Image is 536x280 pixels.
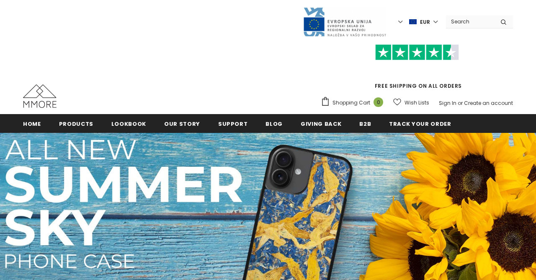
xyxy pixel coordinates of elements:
[301,114,341,133] a: Giving back
[446,15,494,28] input: Search Site
[321,97,387,109] a: Shopping Cart 0
[164,120,200,128] span: Our Story
[23,84,57,108] img: MMORE Cases
[374,97,383,107] span: 0
[164,114,200,133] a: Our Story
[321,48,513,89] span: FREE SHIPPING ON ALL ORDERS
[359,120,371,128] span: B2B
[420,18,430,26] span: EUR
[23,114,41,133] a: Home
[23,120,41,128] span: Home
[303,7,387,37] img: Javni Razpis
[59,120,93,128] span: Products
[393,95,429,110] a: Wish Lists
[405,99,429,107] span: Wish Lists
[389,114,451,133] a: Track your order
[464,99,513,107] a: Create an account
[375,44,459,61] img: Trust Pilot Stars
[439,99,456,107] a: Sign In
[301,120,341,128] span: Giving back
[218,120,248,128] span: support
[321,60,513,82] iframe: Customer reviews powered by Trustpilot
[265,114,283,133] a: Blog
[332,99,370,107] span: Shopping Cart
[458,99,463,107] span: or
[218,114,248,133] a: support
[111,120,146,128] span: Lookbook
[265,120,283,128] span: Blog
[59,114,93,133] a: Products
[389,120,451,128] span: Track your order
[111,114,146,133] a: Lookbook
[359,114,371,133] a: B2B
[303,18,387,25] a: Javni Razpis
